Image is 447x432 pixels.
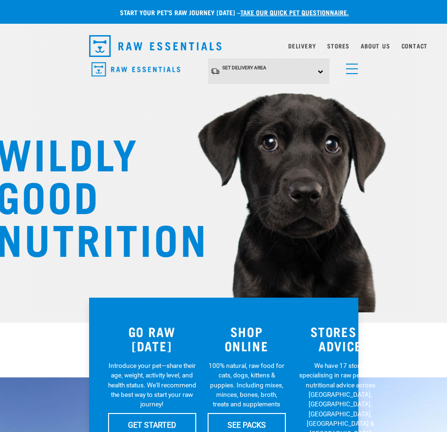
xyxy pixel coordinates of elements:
[82,31,366,61] nav: dropdown navigation
[361,44,390,47] a: About Us
[401,44,428,47] a: Contact
[297,324,384,353] h3: STORES & ADVICE
[327,44,349,47] a: Stores
[89,35,222,57] img: Raw Essentials Logo
[240,10,349,14] a: take our quick pet questionnaire.
[341,58,358,75] a: menu
[208,324,286,353] h3: SHOP ONLINE
[210,67,220,75] img: van-moving.png
[208,361,286,409] p: 100% natural, raw food for cats, dogs, kittens & puppies. Including mixes, minces, bones, broth, ...
[108,361,196,409] p: Introduce your pet—share their age, weight, activity level, and health status. We'll recommend th...
[288,44,316,47] a: Delivery
[222,65,266,70] span: Set Delivery Area
[108,324,196,353] h3: GO RAW [DATE]
[91,62,180,77] img: Raw Essentials Logo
